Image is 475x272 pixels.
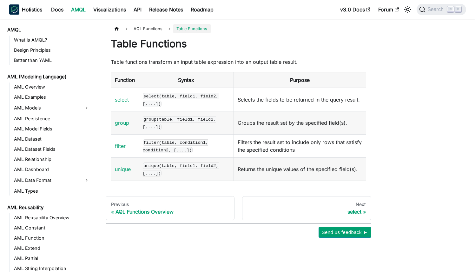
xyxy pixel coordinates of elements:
div: Previous [111,202,229,207]
code: group(table, field1, field2, [,...]) [143,116,216,130]
th: Function [111,72,139,88]
a: Docs [47,4,67,15]
button: Send us feedback ► [319,227,371,238]
a: HolisticsHolistics [9,4,42,15]
a: Better than YAML [12,56,92,65]
a: AML Relationship [12,155,92,164]
a: Forum [374,4,403,15]
a: Release Notes [145,4,187,15]
kbd: K [455,6,461,12]
button: Switch between dark and light mode (currently light mode) [403,4,413,15]
img: Holistics [9,4,19,15]
span: AQL Functions [130,24,166,33]
a: v3.0 Docs [336,4,374,15]
code: select(table, field1, field2, [,...]) [143,93,219,107]
a: AML Dataset Fields [12,145,92,154]
a: API [130,4,145,15]
div: Next [247,202,366,207]
a: AML Dashboard [12,165,92,174]
code: filter(table, condition1, condition2, [,...]) [143,139,208,153]
a: AML Persistence [12,114,92,123]
a: AML Examples [12,93,92,102]
a: AML Models [12,103,81,113]
a: Visualizations [89,4,130,15]
a: Home page [111,24,123,33]
a: Nextselect [242,196,371,220]
a: Roadmap [187,4,217,15]
a: AML Reusability Overview [12,213,92,222]
nav: Docs sidebar [3,19,98,272]
a: AML Data Format [12,175,81,185]
div: select [247,209,366,215]
a: Design Principles [12,46,92,55]
button: Expand sidebar category 'AML Models' [81,103,92,113]
a: filter [115,143,126,149]
a: AML Reusability [5,203,92,212]
h1: Table Functions [111,37,366,50]
a: AML Dataset [12,135,92,143]
td: Returns the unique values of the specified field(s). [234,158,366,181]
a: AML Overview [12,83,92,91]
span: Search [426,7,447,12]
a: AML Partial [12,254,92,263]
nav: Breadcrumbs [111,24,366,33]
a: unique [115,166,131,172]
a: AML (Modeling Language) [5,72,92,81]
a: What is AMQL? [12,36,92,44]
code: unique(table, field1, field2, [,...]) [143,163,219,176]
a: AML Model Fields [12,124,92,133]
a: group [115,120,129,126]
a: AMQL [67,4,89,15]
a: PreviousAQL Functions Overview [106,196,235,220]
b: Holistics [22,6,42,13]
span: Send us feedback ► [322,228,368,236]
p: Table functions transform an input table expression into an output table result. [111,58,366,66]
a: AML Extend [12,244,92,253]
td: Groups the result set by the specified field(s). [234,111,366,135]
button: Search (Command+K) [417,4,466,15]
td: Selects the fields to be returned in the query result. [234,88,366,111]
a: AML Types [12,187,92,196]
a: AML Constant [12,223,92,232]
div: AQL Functions Overview [111,209,229,215]
th: Syntax [139,72,234,88]
nav: Docs pages [106,196,371,220]
td: Filters the result set to include only rows that satisfy the specified conditions [234,135,366,158]
th: Purpose [234,72,366,88]
kbd: ⌘ [447,6,454,12]
span: Table Functions [173,24,210,33]
button: Expand sidebar category 'AML Data Format' [81,175,92,185]
a: AML Function [12,234,92,242]
a: select [115,96,129,103]
a: AMQL [5,25,92,34]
